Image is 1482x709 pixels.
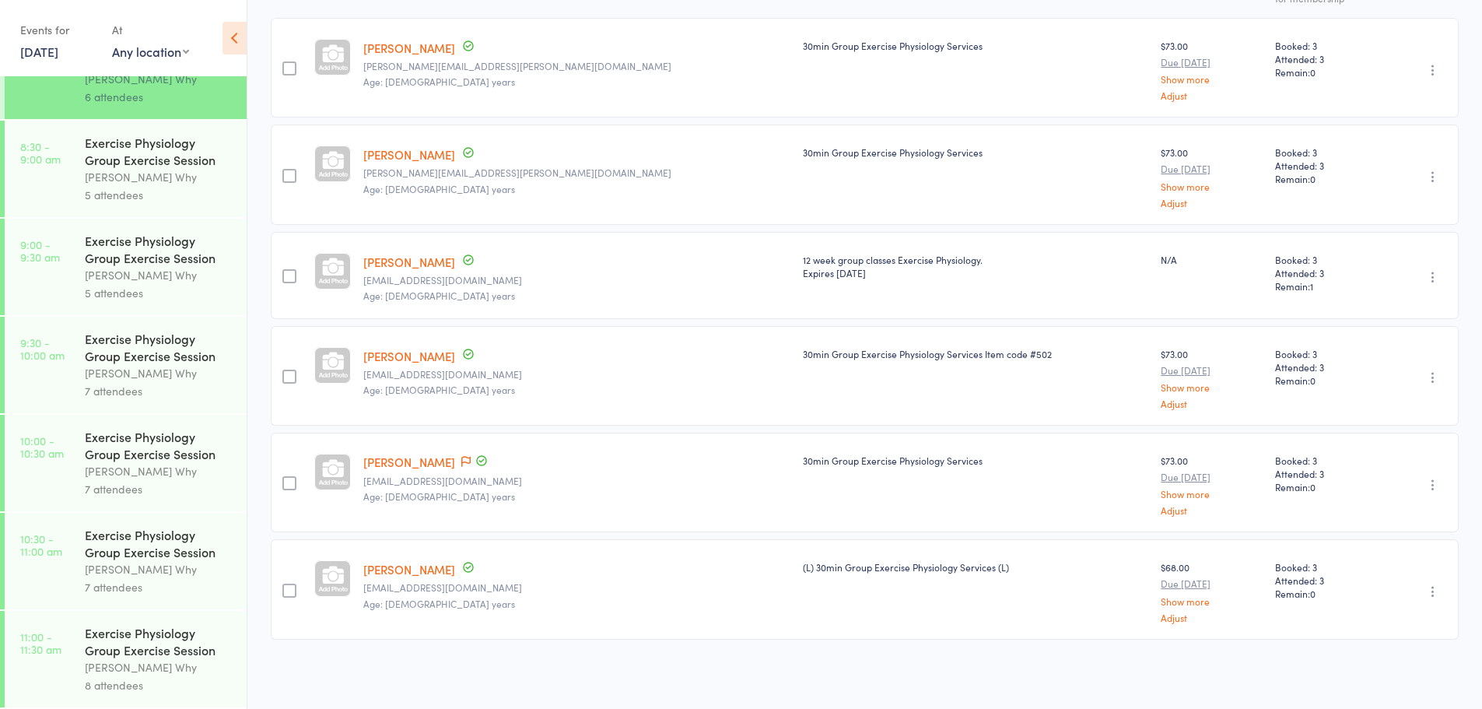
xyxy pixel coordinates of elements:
[1275,39,1375,52] span: Booked: 3
[5,219,247,315] a: 9:00 -9:30 amExercise Physiology Group Exercise Session[PERSON_NAME] Why5 attendees
[1161,57,1263,68] small: Due [DATE]
[85,186,233,204] div: 5 attendees
[1275,65,1375,79] span: Remain:
[1275,454,1375,467] span: Booked: 3
[1310,65,1316,79] span: 0
[20,336,65,361] time: 9:30 - 10:00 am
[363,61,790,72] small: daryla.alexander@gmail.com
[85,624,233,658] div: Exercise Physiology Group Exercise Session
[1275,146,1375,159] span: Booked: 3
[803,454,1149,467] div: 30min Group Exercise Physiology Services
[85,88,233,106] div: 6 attendees
[363,254,455,270] a: [PERSON_NAME]
[363,383,515,396] span: Age: [DEMOGRAPHIC_DATA] years
[85,676,233,694] div: 8 attendees
[5,121,247,217] a: 8:30 -9:00 amExercise Physiology Group Exercise Session[PERSON_NAME] Why5 attendees
[85,364,233,382] div: [PERSON_NAME] Why
[363,561,455,577] a: [PERSON_NAME]
[1275,467,1375,480] span: Attended: 3
[85,578,233,596] div: 7 attendees
[363,454,455,470] a: [PERSON_NAME]
[5,317,247,413] a: 9:30 -10:00 amExercise Physiology Group Exercise Session[PERSON_NAME] Why7 attendees
[1310,172,1316,185] span: 0
[1161,39,1263,100] div: $73.00
[363,490,515,503] span: Age: [DEMOGRAPHIC_DATA] years
[363,369,790,380] small: joanmccomb@iinet.net.au
[363,348,455,364] a: [PERSON_NAME]
[363,289,515,302] span: Age: [DEMOGRAPHIC_DATA] years
[1161,253,1263,266] div: N/A
[85,266,233,284] div: [PERSON_NAME] Why
[1161,560,1263,622] div: $68.00
[5,513,247,609] a: 10:30 -11:00 amExercise Physiology Group Exercise Session[PERSON_NAME] Why7 attendees
[85,232,233,266] div: Exercise Physiology Group Exercise Session
[1161,181,1263,191] a: Show more
[1275,279,1375,293] span: Remain:
[1310,279,1313,293] span: 1
[85,330,233,364] div: Exercise Physiology Group Exercise Session
[20,532,62,557] time: 10:30 - 11:00 am
[1275,587,1375,600] span: Remain:
[363,597,515,610] span: Age: [DEMOGRAPHIC_DATA] years
[803,347,1149,360] div: 30min Group Exercise Physiology Services Item code #502
[1275,347,1375,360] span: Booked: 3
[1161,398,1263,409] a: Adjust
[1161,146,1263,207] div: $73.00
[85,134,233,168] div: Exercise Physiology Group Exercise Session
[803,253,1149,279] div: 12 week group classes Exercise Physiology.
[20,43,58,60] a: [DATE]
[1161,596,1263,606] a: Show more
[363,40,455,56] a: [PERSON_NAME]
[112,17,189,43] div: At
[85,168,233,186] div: [PERSON_NAME] Why
[85,560,233,578] div: [PERSON_NAME] Why
[85,70,233,88] div: [PERSON_NAME] Why
[20,140,61,165] time: 8:30 - 9:00 am
[1161,347,1263,409] div: $73.00
[112,43,189,60] div: Any location
[1275,159,1375,172] span: Attended: 3
[363,275,790,286] small: Robston51@outlook.com
[5,611,247,707] a: 11:00 -11:30 amExercise Physiology Group Exercise Session[PERSON_NAME] Why8 attendees
[85,428,233,462] div: Exercise Physiology Group Exercise Session
[1310,374,1316,387] span: 0
[1161,90,1263,100] a: Adjust
[85,526,233,560] div: Exercise Physiology Group Exercise Session
[1275,172,1375,185] span: Remain:
[363,75,515,88] span: Age: [DEMOGRAPHIC_DATA] years
[1275,574,1375,587] span: Attended: 3
[20,434,64,459] time: 10:00 - 10:30 am
[363,167,790,178] small: daryla.alexander@gmail.com
[85,382,233,400] div: 7 attendees
[1161,612,1263,623] a: Adjust
[363,476,790,486] small: gsmith23@bigpond.net.au
[20,17,96,43] div: Events for
[363,182,515,195] span: Age: [DEMOGRAPHIC_DATA] years
[85,284,233,302] div: 5 attendees
[85,658,233,676] div: [PERSON_NAME] Why
[20,630,61,655] time: 11:00 - 11:30 am
[803,266,1149,279] div: Expires [DATE]
[5,415,247,511] a: 10:00 -10:30 amExercise Physiology Group Exercise Session[PERSON_NAME] Why7 attendees
[1161,382,1263,392] a: Show more
[20,238,60,263] time: 9:00 - 9:30 am
[803,560,1149,574] div: (L) 30min Group Exercise Physiology Services (L)
[1161,472,1263,483] small: Due [DATE]
[363,582,790,593] small: marjon@live.com.au
[1310,480,1316,493] span: 0
[803,146,1149,159] div: 30min Group Exercise Physiology Services
[1161,454,1263,515] div: $73.00
[1275,560,1375,574] span: Booked: 3
[1275,374,1375,387] span: Remain:
[1161,365,1263,376] small: Due [DATE]
[1275,52,1375,65] span: Attended: 3
[1275,253,1375,266] span: Booked: 3
[1275,480,1375,493] span: Remain:
[363,146,455,163] a: [PERSON_NAME]
[1161,489,1263,499] a: Show more
[1161,163,1263,174] small: Due [DATE]
[803,39,1149,52] div: 30min Group Exercise Physiology Services
[1161,74,1263,84] a: Show more
[1161,505,1263,515] a: Adjust
[1161,198,1263,208] a: Adjust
